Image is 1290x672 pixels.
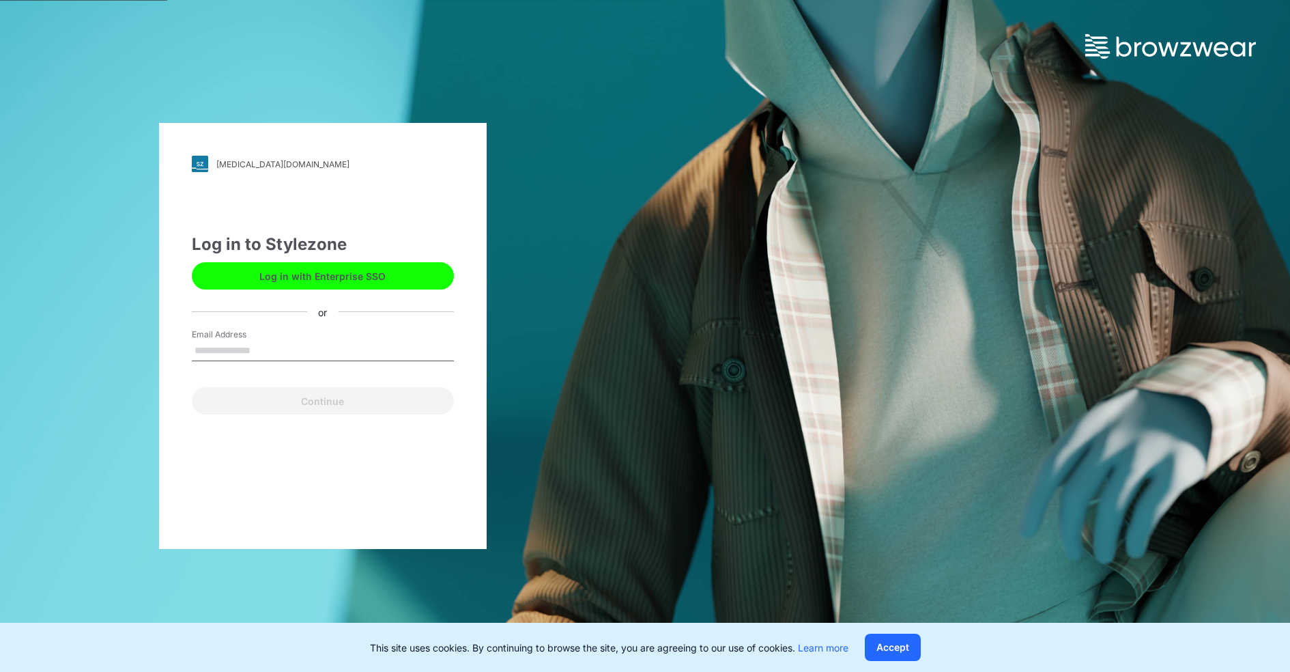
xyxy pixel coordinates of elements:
button: Log in with Enterprise SSO [192,262,454,290]
label: Email Address [192,328,287,341]
a: Learn more [798,642,848,654]
img: svg+xml;base64,PHN2ZyB3aWR0aD0iMjgiIGhlaWdodD0iMjgiIHZpZXdCb3g9IjAgMCAyOCAyOCIgZmlsbD0ibm9uZSIgeG... [192,156,208,172]
p: This site uses cookies. By continuing to browse the site, you are agreeing to our use of cookies. [370,641,848,655]
div: Log in to Stylezone [192,232,454,257]
a: [MEDICAL_DATA][DOMAIN_NAME] [192,156,454,172]
button: Accept [865,634,921,661]
div: [MEDICAL_DATA][DOMAIN_NAME] [216,159,349,169]
div: or [307,305,338,319]
img: browzwear-logo.73288ffb.svg [1085,34,1256,59]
